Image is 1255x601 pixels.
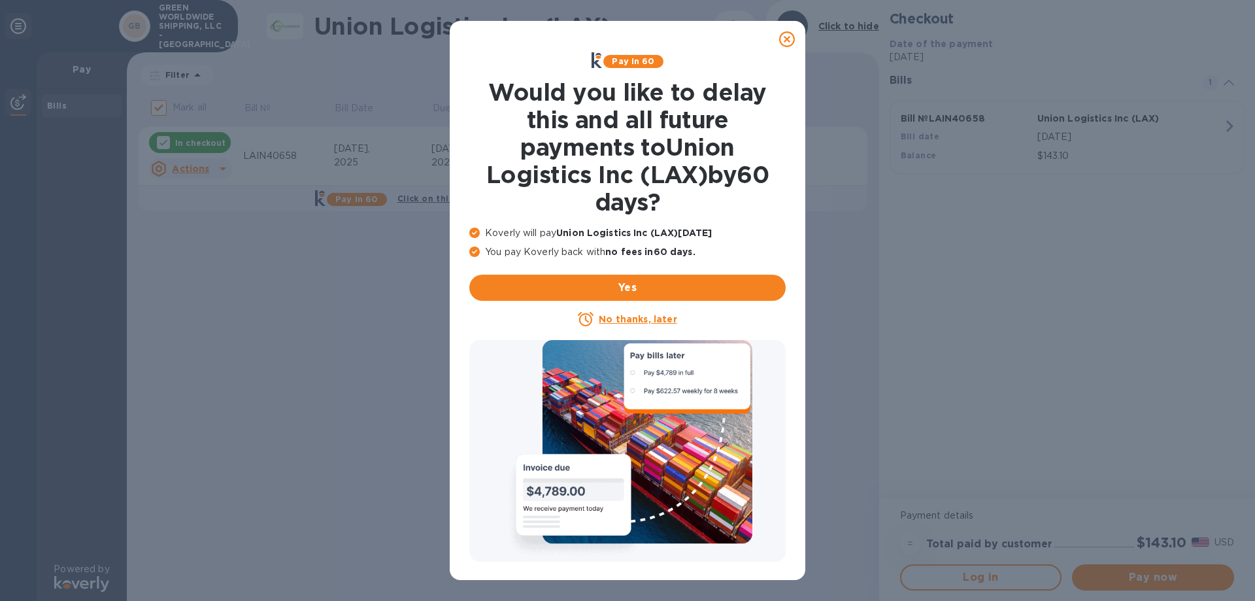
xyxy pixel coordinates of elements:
p: Koverly will pay [469,226,786,240]
b: Pay in 60 [612,56,654,66]
p: You pay Koverly back with [469,245,786,259]
b: Union Logistics Inc (LAX) [DATE] [556,228,712,238]
button: Yes [469,275,786,301]
h1: Would you like to delay this and all future payments to Union Logistics Inc (LAX) by 60 days ? [469,78,786,216]
b: no fees in 60 days . [605,247,695,257]
span: Yes [480,280,775,296]
u: No thanks, later [599,314,677,324]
